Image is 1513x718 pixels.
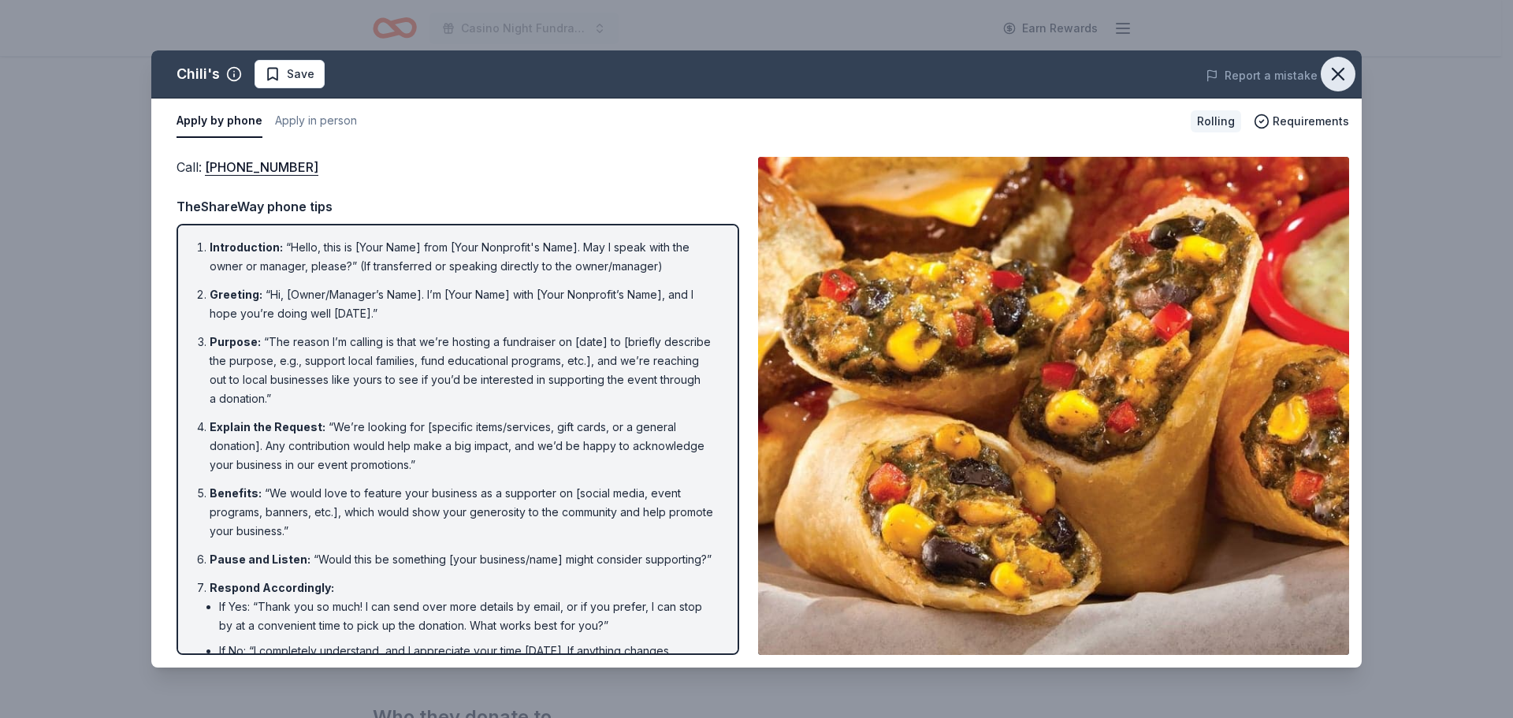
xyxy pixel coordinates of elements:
[210,486,262,500] span: Benefits :
[1273,112,1349,131] span: Requirements
[210,288,262,301] span: Greeting :
[219,642,716,698] li: If No: “I completely understand, and I appreciate your time [DATE]. If anything changes or if you...
[177,61,220,87] div: Chili's
[210,581,334,594] span: Respond Accordingly :
[758,157,1349,655] img: Image for Chili's
[177,196,739,217] div: TheShareWay phone tips
[210,240,283,254] span: Introduction :
[210,550,716,569] li: “Would this be something [your business/name] might consider supporting?”
[210,418,716,474] li: “We’re looking for [specific items/services, gift cards, or a general donation]. Any contribution...
[210,484,716,541] li: “We would love to feature your business as a supporter on [social media, event programs, banners,...
[205,157,318,177] a: [PHONE_NUMBER]
[210,238,716,276] li: “Hello, this is [Your Name] from [Your Nonprofit's Name]. May I speak with the owner or manager, ...
[255,60,325,88] button: Save
[210,420,325,433] span: Explain the Request :
[219,597,716,635] li: If Yes: “Thank you so much! I can send over more details by email, or if you prefer, I can stop b...
[1206,66,1318,85] button: Report a mistake
[177,159,318,175] span: Call :
[210,333,716,408] li: “The reason I’m calling is that we’re hosting a fundraiser on [date] to [briefly describe the pur...
[177,105,262,138] button: Apply by phone
[287,65,314,84] span: Save
[1191,110,1241,132] div: Rolling
[275,105,357,138] button: Apply in person
[210,335,261,348] span: Purpose :
[210,552,310,566] span: Pause and Listen :
[210,285,716,323] li: “Hi, [Owner/Manager’s Name]. I’m [Your Name] with [Your Nonprofit’s Name], and I hope you’re doin...
[1254,112,1349,131] button: Requirements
